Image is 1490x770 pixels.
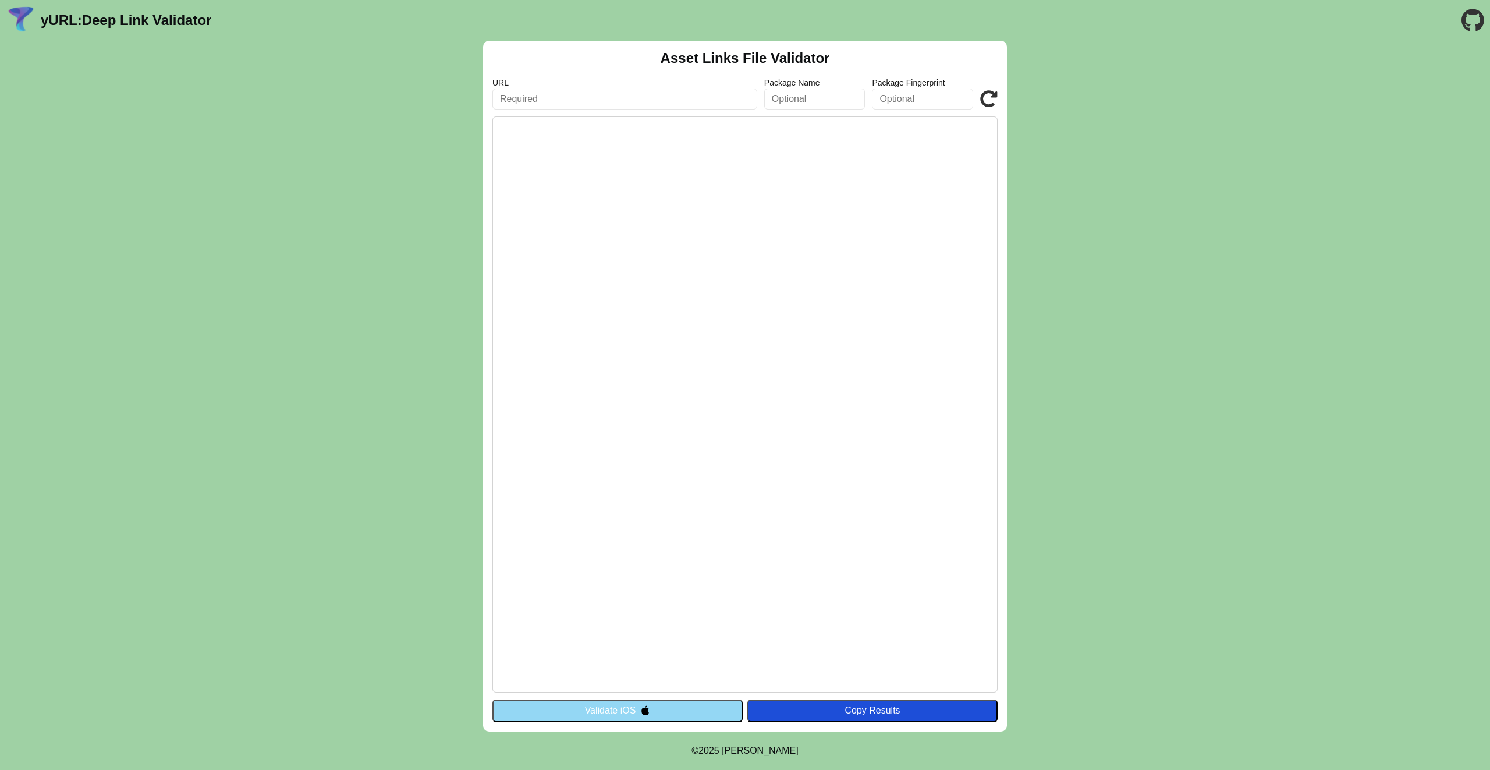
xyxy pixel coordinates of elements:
[640,705,650,715] img: appleIcon.svg
[661,50,830,66] h2: Asset Links File Validator
[872,89,973,110] input: Optional
[747,700,998,722] button: Copy Results
[764,78,865,87] label: Package Name
[722,746,799,755] a: Michael Ibragimchayev's Personal Site
[492,89,757,110] input: Required
[872,78,973,87] label: Package Fingerprint
[6,5,36,36] img: yURL Logo
[698,746,719,755] span: 2025
[691,732,798,770] footer: ©
[492,78,757,87] label: URL
[41,12,211,29] a: yURL:Deep Link Validator
[764,89,865,110] input: Optional
[753,705,992,716] div: Copy Results
[492,700,743,722] button: Validate iOS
